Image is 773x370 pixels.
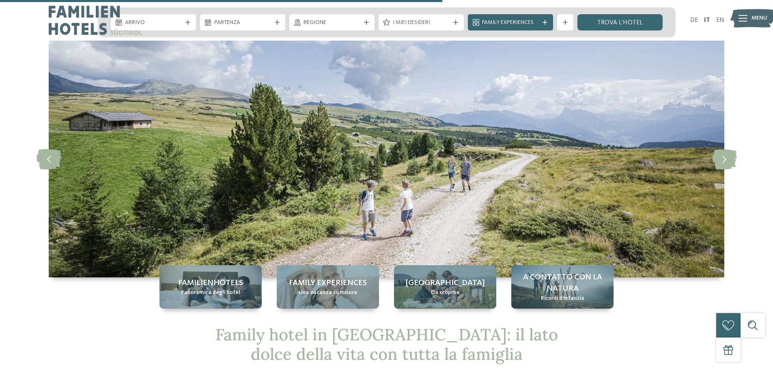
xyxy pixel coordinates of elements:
span: Una vacanza su misura [299,289,357,297]
span: Family experiences [289,277,367,289]
img: Familty hotel in Valle Isarco con avvincenti percorsi [49,41,724,277]
a: Familty hotel in Valle Isarco con avvincenti percorsi A contatto con la natura Ricordi d’infanzia [511,265,614,309]
a: Familty hotel in Valle Isarco con avvincenti percorsi Family experiences Una vacanza su misura [277,265,379,309]
span: Panoramica degli hotel [181,289,240,297]
span: [GEOGRAPHIC_DATA] [406,277,485,289]
a: Familty hotel in Valle Isarco con avvincenti percorsi [GEOGRAPHIC_DATA] Da scoprire [394,265,496,309]
span: Family hotel in [GEOGRAPHIC_DATA]: il lato dolce della vita con tutta la famiglia [215,324,558,364]
span: A contatto con la natura [519,272,605,294]
span: Da scoprire [431,289,460,297]
a: EN [716,17,724,24]
a: Familty hotel in Valle Isarco con avvincenti percorsi Familienhotels Panoramica degli hotel [159,265,262,309]
span: Menu [751,14,767,22]
span: Ricordi d’infanzia [541,294,584,303]
a: DE [690,17,698,24]
span: Familienhotels [178,277,243,289]
a: IT [704,17,710,24]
